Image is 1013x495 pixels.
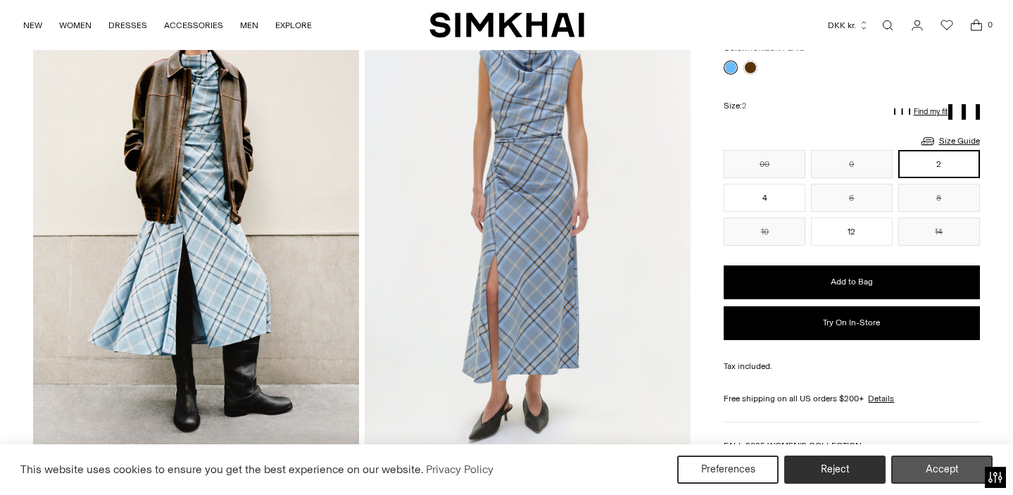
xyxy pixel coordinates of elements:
[724,392,979,405] div: Free shipping on all US orders $200+
[919,132,980,150] a: Size Guide
[108,10,147,41] a: DRESSES
[23,10,42,41] a: NEW
[240,10,258,41] a: MEN
[828,10,869,41] button: DKK kr.
[784,456,886,484] button: Reject
[724,306,979,340] button: Try On In-Store
[164,10,223,41] a: ACCESSORIES
[898,218,980,246] button: 14
[983,18,996,31] span: 0
[903,11,931,39] a: Go to the account page
[275,10,312,41] a: EXPLORE
[724,265,979,299] button: Add to Bag
[742,101,746,111] span: 2
[891,456,993,484] button: Accept
[962,11,990,39] a: Open cart modal
[677,456,779,484] button: Preferences
[874,11,902,39] a: Open search modal
[724,184,805,212] button: 4
[20,463,424,476] span: This website uses cookies to ensure you get the best experience on our website.
[811,184,893,212] button: 6
[724,441,862,451] a: FALL 2025 WOMEN'S COLLECTION
[898,150,980,178] button: 2
[724,150,805,178] button: 00
[898,184,980,212] button: 8
[724,99,746,113] label: Size:
[811,218,893,246] button: 12
[831,276,873,288] span: Add to Bag
[429,11,584,39] a: SIMKHAI
[424,459,496,480] a: Privacy Policy (opens in a new tab)
[724,218,805,246] button: 10
[933,11,961,39] a: Wishlist
[811,150,893,178] button: 0
[868,392,894,405] a: Details
[724,360,979,372] div: Tax included.
[59,10,92,41] a: WOMEN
